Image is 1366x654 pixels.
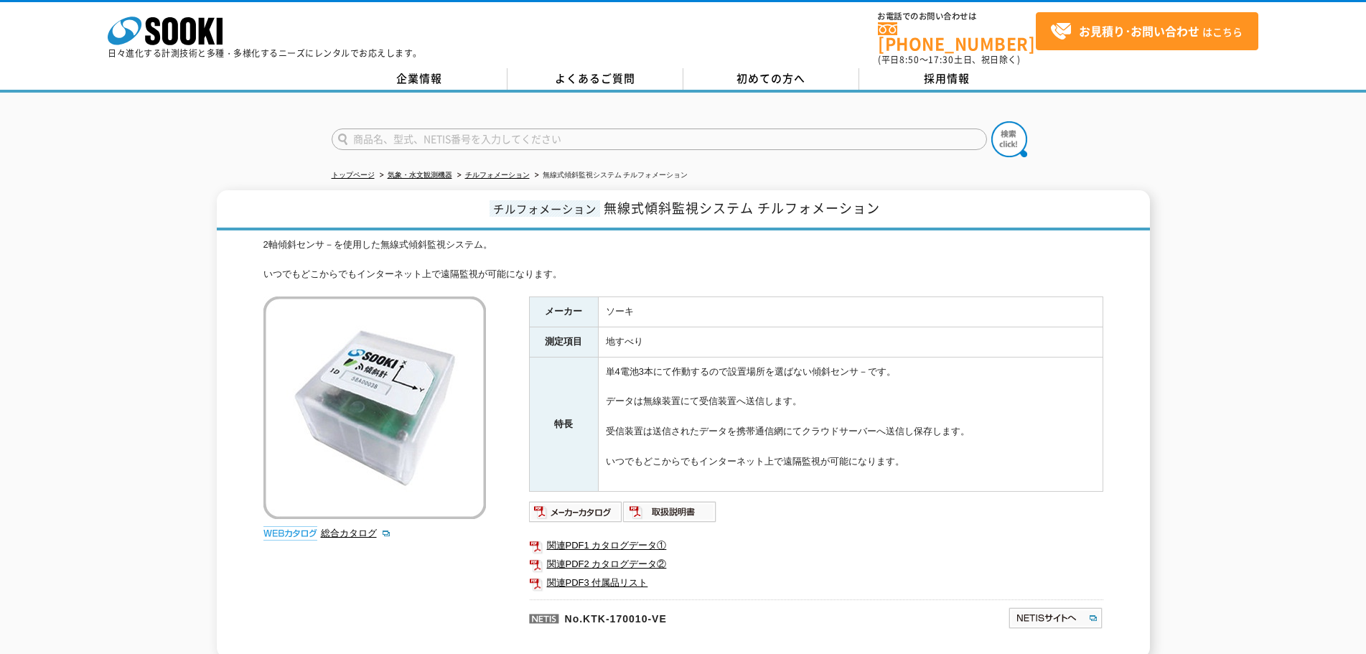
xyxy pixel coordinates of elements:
a: 気象・水文観測機器 [388,171,452,179]
td: ソーキ [598,297,1103,327]
div: 2軸傾斜センサ－を使用した無線式傾斜監視システム。 いつでもどこからでもインターネット上で遠隔監視が可能になります。 [263,238,1103,282]
a: 取扱説明書 [623,510,717,520]
span: (平日 ～ 土日、祝日除く) [878,53,1020,66]
a: メーカーカタログ [529,510,623,520]
a: よくあるご質問 [507,68,683,90]
input: 商品名、型式、NETIS番号を入力してください [332,129,987,150]
th: 測定項目 [529,327,598,358]
a: 関連PDF1 カタログデータ① [529,536,1103,555]
strong: お見積り･お問い合わせ [1079,22,1199,39]
img: メーカーカタログ [529,500,623,523]
a: チルフォメーション [465,171,530,179]
th: メーカー [529,297,598,327]
p: No.KTK-170010-VE [529,599,869,634]
p: 日々進化する計測技術と多種・多様化するニーズにレンタルでお応えします。 [108,49,422,57]
a: 総合カタログ [321,528,391,538]
img: btn_search.png [991,121,1027,157]
a: 採用情報 [859,68,1035,90]
span: はこちら [1050,21,1243,42]
li: 無線式傾斜監視システム チルフォメーション [532,168,688,183]
img: NETISサイトへ [1008,607,1103,630]
th: 特長 [529,357,598,491]
a: 関連PDF2 カタログデータ② [529,555,1103,574]
img: 無線式傾斜監視システム チルフォメーション [263,296,486,519]
span: チルフォメーション [490,200,600,217]
a: 初めての方へ [683,68,859,90]
td: 単4電池3本にて作動するので設置場所を選ばない傾斜センサ－です。 データは無線装置にて受信装置へ送信します。 受信装置は送信されたデータを携帯通信網にてクラウドサーバーへ送信し保存します。 いつ... [598,357,1103,491]
span: 17:30 [928,53,954,66]
img: webカタログ [263,526,317,541]
span: お電話でのお問い合わせは [878,12,1036,21]
a: 企業情報 [332,68,507,90]
a: [PHONE_NUMBER] [878,22,1036,52]
td: 地すべり [598,327,1103,358]
span: 無線式傾斜監視システム チルフォメーション [604,198,880,218]
a: お見積り･お問い合わせはこちら [1036,12,1258,50]
a: 関連PDF3 付属品リスト [529,574,1103,592]
a: トップページ [332,171,375,179]
span: 8:50 [899,53,920,66]
img: 取扱説明書 [623,500,717,523]
span: 初めての方へ [736,70,805,86]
